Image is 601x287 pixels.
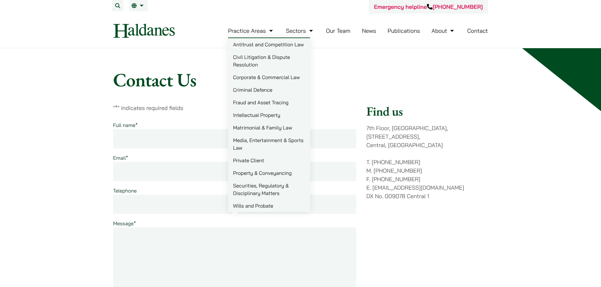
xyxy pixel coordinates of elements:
[228,199,310,212] a: Wills and Probate
[113,68,488,91] h1: Contact Us
[228,121,310,134] a: Matrimonial & Family Law
[228,27,274,34] a: Practice Areas
[228,96,310,109] a: Fraud and Asset Tracing
[228,154,310,167] a: Private Client
[113,220,136,227] label: Message
[228,83,310,96] a: Criminal Defence
[366,104,488,119] h2: Find us
[228,134,310,154] a: Media, Entertainment & Sports Law
[374,3,483,10] a: Emergency helpline[PHONE_NUMBER]
[228,109,310,121] a: Intellectual Property
[362,27,376,34] a: News
[113,24,175,38] img: Logo of Haldanes
[286,27,314,34] a: Sectors
[113,122,138,128] label: Full name
[366,124,488,149] p: 7th Floor, [GEOGRAPHIC_DATA], [STREET_ADDRESS], Central, [GEOGRAPHIC_DATA]
[228,38,310,51] a: Antitrust and Competition Law
[228,167,310,179] a: Property & Conveyancing
[113,187,137,194] label: Telephone
[228,71,310,83] a: Corporate & Commercial Law
[228,51,310,71] a: Civil Litigation & Dispute Resolution
[113,104,356,112] p: " " indicates required fields
[366,158,488,200] p: T. [PHONE_NUMBER] M. [PHONE_NUMBER] F. [PHONE_NUMBER] E. [EMAIL_ADDRESS][DOMAIN_NAME] DX No. 0090...
[467,27,488,34] a: Contact
[432,27,456,34] a: About
[326,27,350,34] a: Our Team
[113,155,128,161] label: Email
[132,3,145,8] a: EN
[228,179,310,199] a: Securities, Regulatory & Disciplinary Matters
[388,27,420,34] a: Publications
